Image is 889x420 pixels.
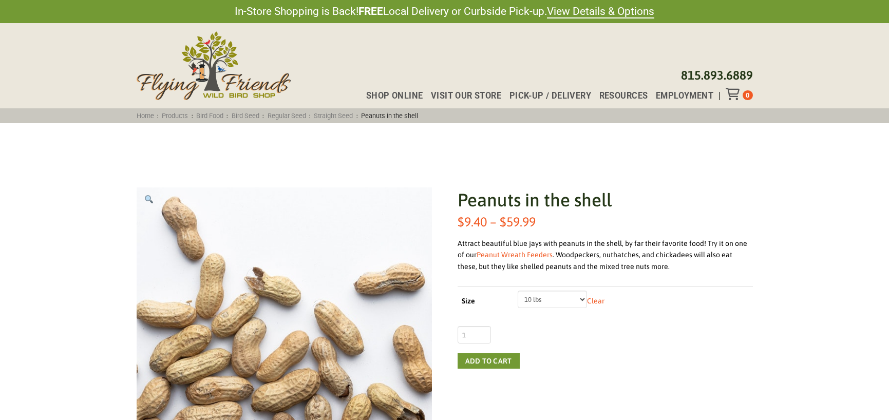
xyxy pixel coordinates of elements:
[193,112,227,120] a: Bird Food
[591,92,648,100] a: Resources
[159,112,192,120] a: Products
[490,214,497,229] span: –
[366,92,423,100] span: Shop Online
[746,91,749,99] span: 0
[599,92,648,100] span: Resources
[311,112,356,120] a: Straight Seed
[458,238,753,272] div: Attract beautiful blue jays with peanuts in the shell, by far their favorite food! Try it on one ...
[228,112,262,120] a: Bird Seed
[458,214,464,229] span: $
[462,295,508,308] label: Size
[133,112,157,120] a: Home
[235,4,654,19] span: In-Store Shopping is Back! Local Delivery or Curbside Pick-up.
[500,214,536,229] bdi: 59.99
[264,112,309,120] a: Regular Seed
[681,68,753,82] a: 815.893.6889
[587,297,604,305] a: Clear options
[500,214,506,229] span: $
[648,92,713,100] a: Employment
[137,31,291,100] img: Flying Friends Wild Bird Shop Logo
[501,92,591,100] a: Pick-up / Delivery
[137,187,161,212] a: View full-screen image gallery
[431,92,501,100] span: Visit Our Store
[477,251,553,259] a: Peanut Wreath Feeders
[458,353,520,369] button: Add to cart
[145,195,153,203] img: 🔍
[509,92,591,100] span: Pick-up / Delivery
[656,92,713,100] span: Employment
[423,92,501,100] a: Visit Our Store
[458,214,487,229] bdi: 9.40
[547,5,654,18] a: View Details & Options
[358,92,423,100] a: Shop Online
[458,187,753,213] h1: Peanuts in the shell
[358,5,383,17] strong: FREE
[458,326,491,343] input: Product quantity
[358,112,422,120] span: Peanuts in the shell
[726,88,743,100] div: Toggle Off Canvas Content
[133,112,421,120] span: : : : : : :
